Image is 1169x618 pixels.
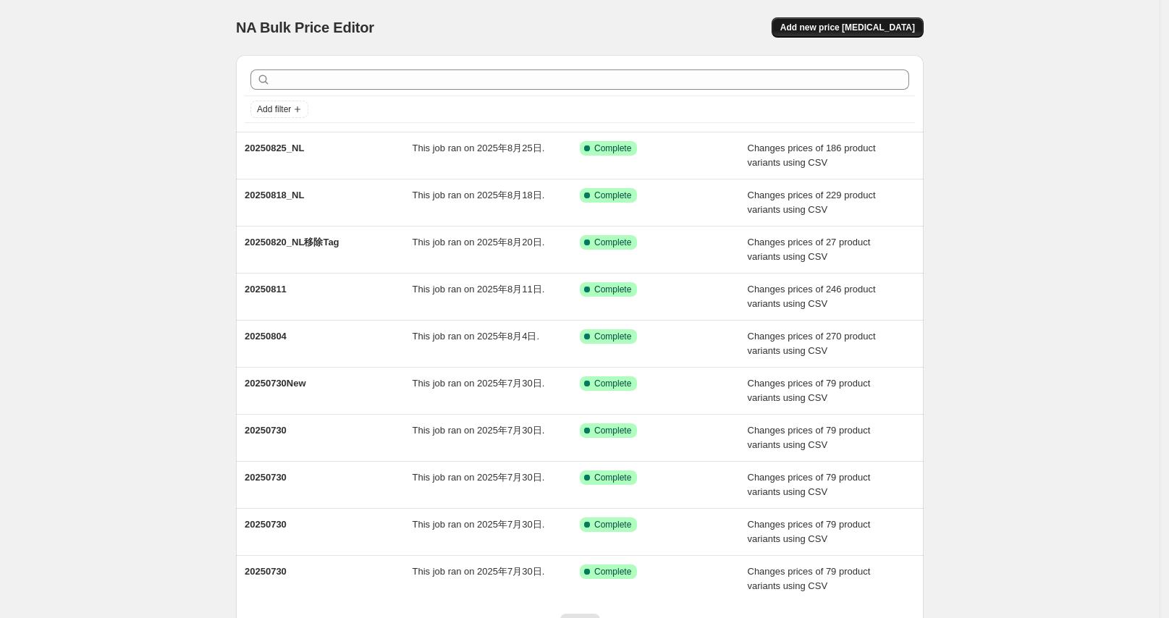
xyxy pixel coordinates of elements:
[748,190,876,215] span: Changes prices of 229 product variants using CSV
[748,472,871,497] span: Changes prices of 79 product variants using CSV
[594,566,631,577] span: Complete
[772,17,924,38] button: Add new price [MEDICAL_DATA]
[245,284,287,295] span: 20250811
[245,331,287,342] span: 20250804
[245,519,287,530] span: 20250730
[594,143,631,154] span: Complete
[594,425,631,436] span: Complete
[413,425,545,436] span: This job ran on 2025年7月30日.
[257,103,291,115] span: Add filter
[748,143,876,168] span: Changes prices of 186 product variants using CSV
[413,143,545,153] span: This job ran on 2025年8月25日.
[594,472,631,483] span: Complete
[748,284,876,309] span: Changes prices of 246 product variants using CSV
[594,519,631,530] span: Complete
[236,20,374,35] span: NA Bulk Price Editor
[245,237,339,247] span: 20250820_NL移除Tag
[748,378,871,403] span: Changes prices of 79 product variants using CSV
[413,566,545,577] span: This job ran on 2025年7月30日.
[748,425,871,450] span: Changes prices of 79 product variants using CSV
[594,190,631,201] span: Complete
[245,143,304,153] span: 20250825_NL
[594,331,631,342] span: Complete
[780,22,915,33] span: Add new price [MEDICAL_DATA]
[748,519,871,544] span: Changes prices of 79 product variants using CSV
[250,101,308,118] button: Add filter
[594,378,631,389] span: Complete
[413,378,545,389] span: This job ran on 2025年7月30日.
[594,237,631,248] span: Complete
[413,237,545,247] span: This job ran on 2025年8月20日.
[245,425,287,436] span: 20250730
[245,566,287,577] span: 20250730
[413,472,545,483] span: This job ran on 2025年7月30日.
[413,331,540,342] span: This job ran on 2025年8月4日.
[748,331,876,356] span: Changes prices of 270 product variants using CSV
[245,472,287,483] span: 20250730
[245,190,304,200] span: 20250818_NL
[413,284,545,295] span: This job ran on 2025年8月11日.
[413,519,545,530] span: This job ran on 2025年7月30日.
[748,237,871,262] span: Changes prices of 27 product variants using CSV
[748,566,871,591] span: Changes prices of 79 product variants using CSV
[245,378,306,389] span: 20250730New
[413,190,545,200] span: This job ran on 2025年8月18日.
[594,284,631,295] span: Complete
